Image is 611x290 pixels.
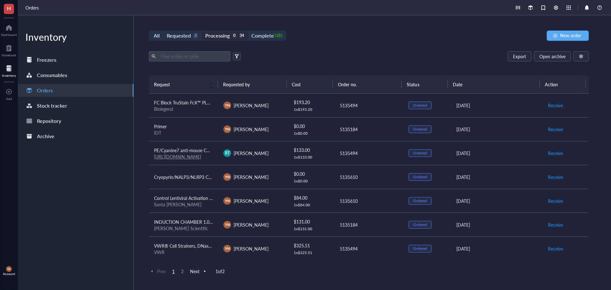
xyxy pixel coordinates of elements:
span: [PERSON_NAME] [234,150,269,156]
div: Requested [167,31,191,40]
input: Find orders in table [158,52,228,61]
div: Ordered [413,246,427,251]
div: 5135610 [340,173,398,180]
span: INDUCTION CHAMBER 1.0L RAT [154,219,221,225]
span: [PERSON_NAME] [234,198,269,204]
div: 1 x $ 325.51 [294,250,329,255]
div: Add [6,97,12,101]
span: Cryopyrin/NALP3/NLRP3 CRISPR Plasmids (m) [154,174,246,180]
span: YN [225,246,230,251]
div: Complete [251,31,274,40]
span: New order [560,33,581,38]
span: Receive [548,197,563,204]
a: Orders [18,84,133,97]
div: Stock tracker [37,101,67,110]
div: Archive [37,132,54,141]
div: Ordered [413,174,427,180]
td: 5135494 [334,141,404,165]
div: 0 [232,33,237,39]
button: Receive [548,220,563,230]
div: [DATE] [456,126,537,133]
span: Open archive [539,54,565,59]
div: Ordered [413,127,427,132]
button: Receive [548,196,563,206]
div: [DATE] [456,150,537,157]
a: Stock tracker [18,99,133,112]
a: Notebook [2,43,16,57]
span: YN [225,222,230,227]
span: Receive [548,245,563,252]
div: [DATE] [456,221,537,228]
div: Ordered [413,151,427,156]
span: Receive [548,221,563,228]
div: 5135494 [340,245,398,252]
div: All [154,31,160,40]
td: 5135184 [334,117,404,141]
span: YN [225,174,230,180]
td: 5135610 [334,165,404,189]
div: $ 133.00 [294,146,329,153]
div: $ 193.20 [294,99,329,106]
div: 5135610 [340,197,398,204]
th: Date [448,75,540,93]
div: 1 x $ 193.20 [294,107,329,112]
td: 5135184 [334,213,404,237]
span: FC Block TruStain FcX™ PLUS (anti-mouse CD16/32) Antibody [154,99,277,106]
span: [PERSON_NAME] [234,102,269,109]
div: Santa [PERSON_NAME] [154,202,213,207]
span: Receive [548,150,563,157]
button: Receive [548,148,563,158]
span: Receive [548,126,563,133]
div: $ 131.00 [294,218,329,225]
button: Export [508,51,531,61]
button: New order [547,31,589,41]
div: [DATE] [456,102,537,109]
th: Request [149,75,218,93]
div: 34 [239,33,244,39]
div: Repository [37,117,61,125]
div: Freezers [37,55,56,64]
div: $ 0.00 [294,123,329,130]
div: Notebook [2,53,16,57]
span: PE/Cyanine7 anti-mouse CD45 Antibody [154,147,234,153]
a: Freezers [18,53,133,66]
td: 5135494 [334,237,404,260]
span: BT [225,150,230,156]
div: Biolegend [154,106,213,112]
div: 1 x $ 0.00 [294,131,329,136]
span: YN [225,126,230,132]
span: VWR® Cell Strainers, DNase/RNase Free, Non-Pyrogenic, Sterile 40um [154,243,294,249]
div: IDT [154,130,213,136]
div: [DATE] [456,197,537,204]
span: Control Lentiviral Activation Particles [154,195,226,201]
th: Order no. [333,75,402,93]
div: 5135184 [340,126,398,133]
span: [PERSON_NAME] [234,222,269,228]
td: 5135494 [334,94,404,117]
div: Ordered [413,198,427,203]
span: YN [225,103,230,108]
a: Archive [18,130,133,143]
th: Cost [287,75,333,93]
th: Requested by [218,75,287,93]
td: 5135610 [334,189,404,213]
button: Open archive [534,51,571,61]
div: [DATE] [456,245,537,252]
button: Receive [548,172,563,182]
span: Prev [149,268,166,274]
span: [PERSON_NAME] [234,245,269,252]
div: 1 x $ 0.00 [294,179,329,184]
div: VWR [154,249,213,255]
div: 1 x $ 84.00 [294,202,329,208]
div: 1281 [276,33,281,39]
a: Dashboard [1,23,17,37]
div: 5135184 [340,221,398,228]
div: 1 x $ 131.00 [294,226,329,231]
span: Receive [548,173,563,180]
div: Ordered [413,222,427,227]
div: 1 x $ 133.00 [294,155,329,160]
a: Repository [18,115,133,127]
button: Receive [548,244,563,254]
div: $ 84.00 [294,194,329,201]
th: Status [402,75,447,93]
